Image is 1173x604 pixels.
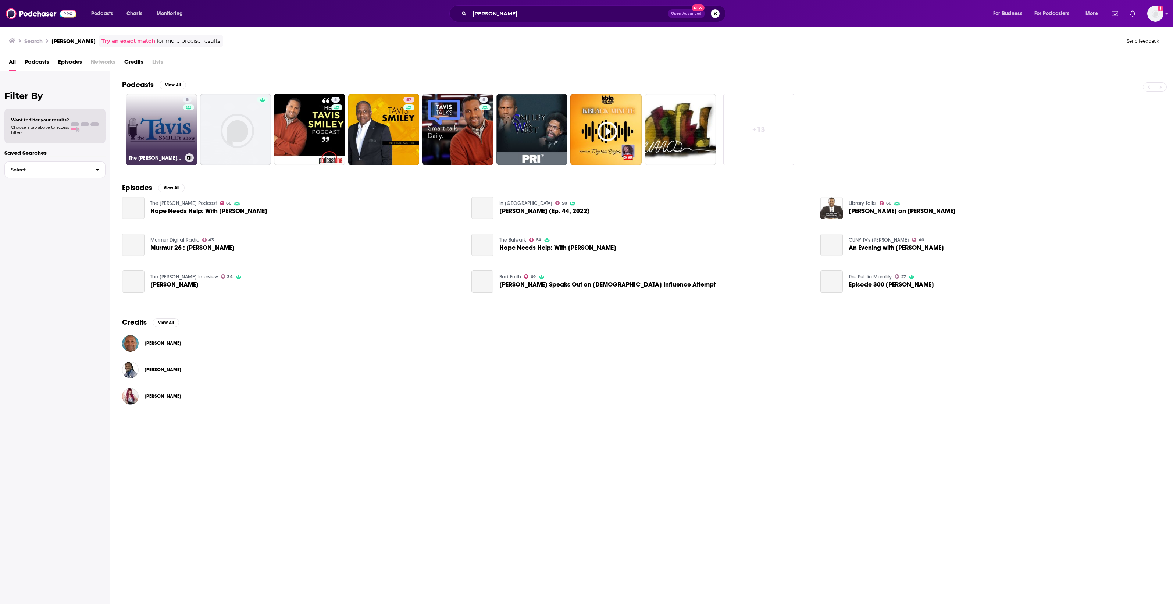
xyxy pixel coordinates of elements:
[499,200,552,206] a: In Black America
[406,96,411,104] span: 57
[536,238,541,242] span: 64
[1085,8,1098,19] span: More
[221,274,233,279] a: 34
[124,56,143,71] a: Credits
[524,274,536,279] a: 69
[1034,8,1070,19] span: For Podcasters
[122,197,145,219] a: Hope Needs Help: With Tavis Smiley
[723,94,795,165] a: +13
[122,335,139,352] a: Tavis Smiley
[499,237,526,243] a: The Bulwark
[158,184,185,192] button: View All
[849,208,956,214] span: [PERSON_NAME] on [PERSON_NAME]
[849,237,909,243] a: CUNY TV's Brian Lehrer
[122,388,139,405] img: Lyndsey Parker
[150,245,235,251] span: Murmur 26 : [PERSON_NAME]
[849,274,892,280] a: The Public Morality
[4,161,106,178] button: Select
[122,384,1161,408] button: Lyndsey ParkerLyndsey Parker
[912,238,924,242] a: 40
[150,281,199,288] span: [PERSON_NAME]
[151,8,192,19] button: open menu
[499,281,716,288] span: [PERSON_NAME] Speaks Out on [DEMOGRAPHIC_DATA] Influence Attempt
[9,56,16,71] span: All
[157,8,183,19] span: Monitoring
[129,155,182,161] h3: The [PERSON_NAME] Show
[6,7,76,21] img: Podchaser - Follow, Share and Rate Podcasts
[849,208,956,214] a: Tavis Smiley on Maya Angelou
[145,367,181,373] span: [PERSON_NAME]
[122,362,139,378] a: Kwame Sarfo-Mensah
[122,318,147,327] h2: Credits
[226,202,231,205] span: 66
[849,281,934,288] span: Episode 300 [PERSON_NAME]
[25,56,49,71] a: Podcasts
[1124,38,1161,44] button: Send feedback
[348,94,420,165] a: 57
[11,117,69,122] span: Want to filter your results?
[150,274,218,280] a: The Michael Harrison Interview
[11,125,69,135] span: Choose a tab above to access filters.
[499,281,716,288] a: Tavis Smiley Speaks Out on Democratic Party Influence Attempt
[150,208,267,214] span: Hope Needs Help: With [PERSON_NAME]
[186,96,189,104] span: 5
[122,8,147,19] a: Charts
[145,393,181,399] a: Lyndsey Parker
[555,201,567,205] a: 50
[562,202,567,205] span: 50
[101,37,155,45] a: Try an exact match
[153,318,179,327] button: View All
[901,275,906,278] span: 27
[1158,6,1163,11] svg: Add a profile image
[150,281,199,288] a: Tavis Smiley
[150,208,267,214] a: Hope Needs Help: With Tavis Smiley
[499,245,616,251] a: Hope Needs Help: With Tavis Smiley
[51,38,96,45] h3: [PERSON_NAME]
[122,318,179,327] a: CreditsView All
[849,281,934,288] a: Episode 300 Tavis Smiley
[668,9,705,18] button: Open AdvancedNew
[122,270,145,293] a: Tavis Smiley
[122,183,152,192] h2: Episodes
[849,245,944,251] span: An Evening with [PERSON_NAME]
[479,97,488,103] a: 5
[208,238,214,242] span: 43
[160,81,186,89] button: View All
[126,8,142,19] span: Charts
[471,197,494,219] a: Tavis Smiley (Ep. 44, 2022)
[499,208,590,214] span: [PERSON_NAME] (Ep. 44, 2022)
[150,237,199,243] a: Murmur Digital Radio
[150,245,235,251] a: Murmur 26 : Tavis Smiley
[122,183,185,192] a: EpisodesView All
[880,201,891,205] a: 60
[86,8,122,19] button: open menu
[202,238,214,242] a: 43
[1080,8,1107,19] button: open menu
[482,96,485,104] span: 5
[220,201,232,205] a: 66
[692,4,705,11] span: New
[1147,6,1163,22] button: Show profile menu
[331,97,340,103] a: 5
[849,245,944,251] a: An Evening with Tavis Smiley
[4,149,106,156] p: Saved Searches
[58,56,82,71] a: Episodes
[499,208,590,214] a: Tavis Smiley (Ep. 44, 2022)
[122,358,1161,381] button: Kwame Sarfo-MensahKwame Sarfo-Mensah
[820,197,843,219] img: Tavis Smiley on Maya Angelou
[183,97,192,103] a: 5
[820,270,843,293] a: Episode 300 Tavis Smiley
[126,94,197,165] a: 5The [PERSON_NAME] Show
[91,8,113,19] span: Podcasts
[24,38,43,45] h3: Search
[334,96,337,104] span: 5
[671,12,702,15] span: Open Advanced
[919,238,924,242] span: 40
[1109,7,1121,20] a: Show notifications dropdown
[145,367,181,373] a: Kwame Sarfo-Mensah
[1030,8,1080,19] button: open menu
